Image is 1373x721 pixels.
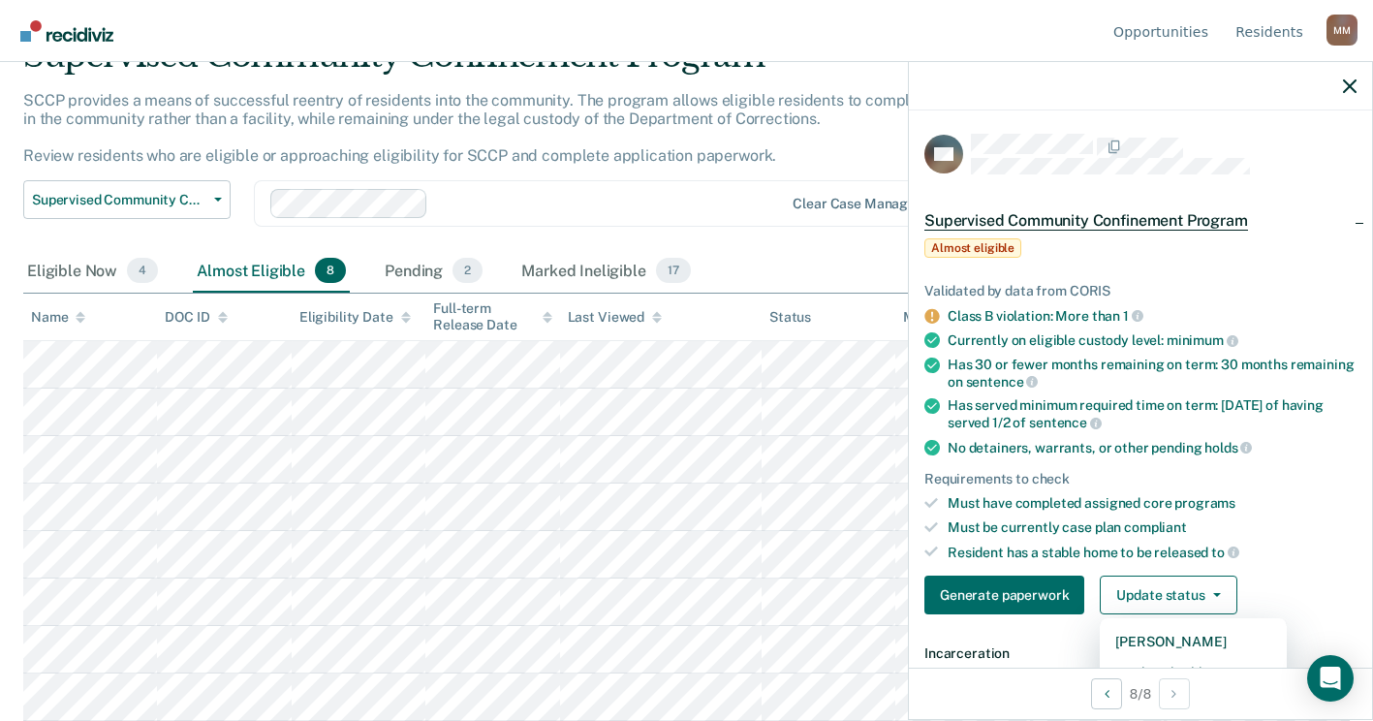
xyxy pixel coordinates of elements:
[517,250,694,293] div: Marked Ineligible
[769,309,811,326] div: Status
[1100,576,1236,614] button: Update status
[924,238,1021,258] span: Almost eligible
[1100,626,1287,657] button: [PERSON_NAME]
[381,250,486,293] div: Pending
[315,258,346,283] span: 8
[1167,332,1238,348] span: minimum
[966,374,1039,390] span: sentence
[948,331,1357,349] div: Currently on eligible custody level:
[433,300,551,333] div: Full-term Release Date
[1100,657,1287,688] button: Mark Ineligible
[924,576,1084,614] button: Generate paperwork
[656,258,691,283] span: 17
[568,309,662,326] div: Last Viewed
[1211,545,1239,560] span: to
[32,192,206,208] span: Supervised Community Confinement Program
[948,495,1357,512] div: Must have completed assigned core
[948,397,1357,430] div: Has served minimum required time on term: [DATE] of having served 1/2 of
[924,576,1092,614] a: Navigate to form link
[23,91,1037,166] p: SCCP provides a means of successful reentry of residents into the community. The program allows e...
[1091,678,1122,709] button: Previous Opportunity
[793,196,927,212] div: Clear case managers
[23,250,162,293] div: Eligible Now
[924,471,1357,487] div: Requirements to check
[924,211,1248,231] span: Supervised Community Confinement Program
[193,250,350,293] div: Almost Eligible
[909,668,1372,719] div: 8 / 8
[1326,15,1357,46] div: M M
[909,190,1372,275] div: Supervised Community Confinement ProgramAlmost eligible
[127,258,158,283] span: 4
[1124,519,1187,535] span: compliant
[1029,415,1102,430] span: sentence
[23,36,1053,91] div: Supervised Community Confinement Program
[924,283,1357,299] div: Validated by data from CORIS
[20,20,113,42] img: Recidiviz
[1100,618,1287,696] div: Dropdown Menu
[299,309,411,326] div: Eligibility Date
[452,258,483,283] span: 2
[31,309,85,326] div: Name
[1159,678,1190,709] button: Next Opportunity
[1174,495,1235,511] span: programs
[948,307,1357,325] div: Class B violation: More than 1
[1204,440,1252,455] span: holds
[903,309,1005,326] div: Missing Criteria
[924,645,1357,662] dt: Incarceration
[948,357,1357,390] div: Has 30 or fewer months remaining on term: 30 months remaining on
[1326,15,1357,46] button: Profile dropdown button
[948,544,1357,561] div: Resident has a stable home to be released
[948,439,1357,456] div: No detainers, warrants, or other pending
[165,309,227,326] div: DOC ID
[1307,655,1354,702] div: Open Intercom Messenger
[948,519,1357,536] div: Must be currently case plan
